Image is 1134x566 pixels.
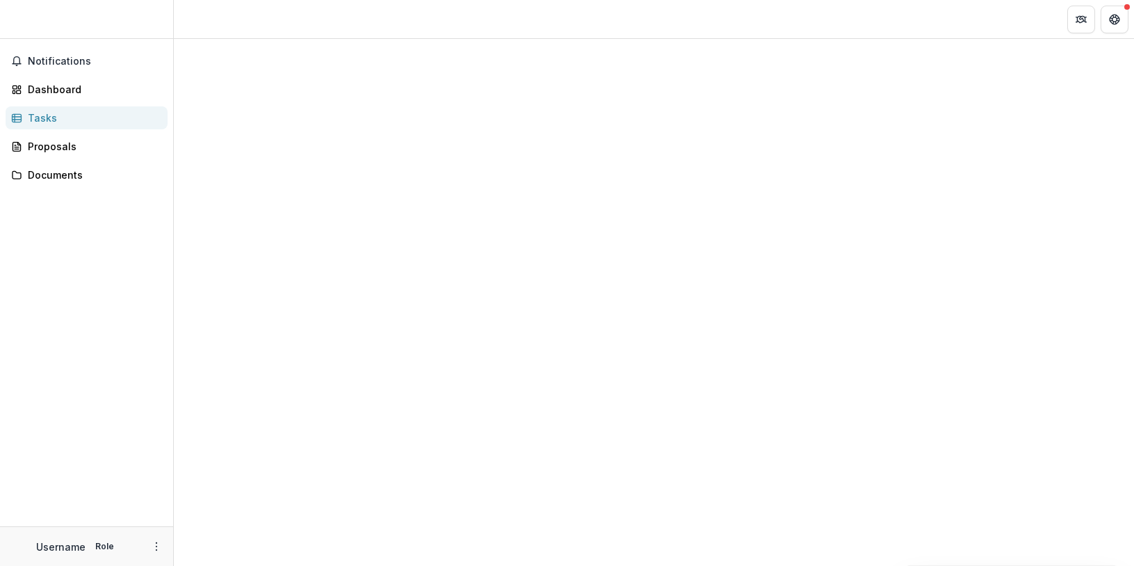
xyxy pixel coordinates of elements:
[6,106,168,129] a: Tasks
[6,78,168,101] a: Dashboard
[28,139,156,154] div: Proposals
[1067,6,1095,33] button: Partners
[6,163,168,186] a: Documents
[6,135,168,158] a: Proposals
[6,50,168,72] button: Notifications
[148,538,165,555] button: More
[91,540,118,553] p: Role
[1101,6,1128,33] button: Get Help
[36,540,86,554] p: Username
[28,56,162,67] span: Notifications
[28,111,156,125] div: Tasks
[28,168,156,182] div: Documents
[28,82,156,97] div: Dashboard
